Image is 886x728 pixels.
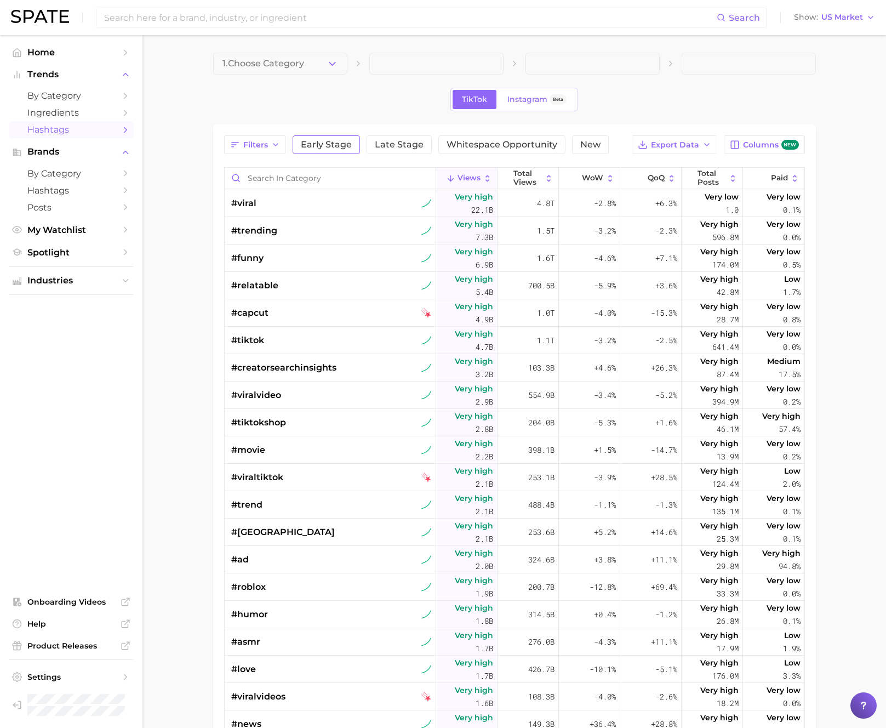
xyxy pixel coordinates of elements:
[528,690,555,703] span: 108.3b
[783,203,801,217] span: 0.1%
[651,526,677,539] span: +14.6%
[27,276,115,286] span: Industries
[9,121,134,138] a: Hashtags
[528,581,555,594] span: 200.7b
[743,140,798,150] span: Columns
[225,464,804,491] button: #viraltiktoktiktok falling starVery high2.1b253.1b-3.9%+28.5%Very high124.4mLow2.0%
[421,664,431,674] img: tiktok sustained riser
[700,464,739,477] span: Very high
[717,313,739,326] span: 28.7m
[594,443,616,457] span: +1.5%
[528,279,555,292] span: 700.5b
[455,437,493,450] span: Very high
[225,382,804,409] button: #viralvideotiktok sustained riserVery high2.9b554.9b-3.4%-5.2%Very high394.9mVery low0.2%
[767,218,801,231] span: Very low
[231,581,266,594] span: #roblox
[458,174,481,183] span: Views
[476,395,493,408] span: 2.9b
[471,203,493,217] span: 22.1b
[9,669,134,685] a: Settings
[476,231,493,244] span: 7.3b
[421,335,431,345] img: tiktok sustained riser
[455,464,493,477] span: Very high
[594,389,616,402] span: -3.4%
[528,443,555,457] span: 398.1b
[421,226,431,236] img: tiktok sustained riser
[724,135,804,154] button: Columnsnew
[700,519,739,532] span: Very high
[594,471,616,484] span: -3.9%
[27,107,115,118] span: Ingredients
[767,382,801,395] span: Very low
[655,279,677,292] span: +3.6%
[9,638,134,654] a: Product Releases
[700,492,739,505] span: Very high
[421,445,431,455] img: tiktok sustained riser
[783,615,801,628] span: 0.1%
[655,224,677,237] span: -2.3%
[9,182,134,199] a: Hashtags
[528,608,555,621] span: 314.5b
[476,423,493,436] span: 2.8b
[651,581,677,594] span: +69.4%
[651,306,677,320] span: -15.3%
[436,168,498,189] button: Views
[9,244,134,261] a: Spotlight
[712,258,739,271] span: 174.0m
[11,10,69,23] img: SPATE
[476,477,493,491] span: 2.1b
[243,140,268,150] span: Filters
[421,555,431,565] img: tiktok sustained riser
[655,498,677,511] span: -1.3%
[9,594,134,610] a: Onboarding Videos
[9,199,134,216] a: Posts
[421,363,431,373] img: tiktok sustained riser
[455,711,493,724] span: Very high
[421,198,431,208] img: tiktok sustained riser
[9,272,134,289] button: Industries
[453,90,496,109] a: TikTok
[498,90,576,109] a: InstagramBeta
[507,95,547,104] span: Instagram
[655,608,677,621] span: -1.2%
[476,587,493,600] span: 1.9b
[700,245,739,258] span: Very high
[651,635,677,649] span: +11.1%
[594,416,616,429] span: -5.3%
[231,361,336,374] span: #creatorsearchinsights
[455,574,493,587] span: Very high
[462,95,487,104] span: TikTok
[225,272,804,299] button: #relatabletiktok sustained riserVery high5.4b700.5b-5.9%+3.6%Very high42.8mLow1.7%
[225,354,804,382] button: #creatorsearchinsightstiktok sustained riserVery high3.2b103.3b+4.6%+26.3%Very high87.4mMedium17.5%
[594,635,616,649] span: -4.3%
[528,635,555,649] span: 276.0b
[528,416,555,429] span: 204.0b
[231,306,268,320] span: #capcut
[700,601,739,615] span: Very high
[231,443,265,457] span: #movie
[767,519,801,532] span: Very low
[455,547,493,560] span: Very high
[698,169,726,186] span: Total Posts
[771,174,788,183] span: Paid
[783,395,801,408] span: 0.2%
[225,683,804,710] button: #viralvideostiktok falling starVery high1.6b108.3b-4.0%-2.6%Very high18.2mVery low0.0%
[498,168,559,189] button: Total Views
[27,641,115,651] span: Product Releases
[455,355,493,368] span: Very high
[783,642,801,655] span: 1.9%
[224,135,286,154] button: Filters
[231,608,268,621] span: #humor
[225,217,804,244] button: #trendingtiktok sustained riserVery high7.3b1.5t-3.2%-2.3%Very high596.8mVery low0.0%
[225,601,804,628] button: #humortiktok sustained riserVery high1.8b314.5b+0.4%-1.2%Very high26.8mVery low0.1%
[421,692,431,702] img: tiktok falling star
[528,361,555,374] span: 103.3b
[700,629,739,642] span: Very high
[632,135,717,154] button: Export Data
[9,87,134,104] a: by Category
[455,327,493,340] span: Very high
[421,390,431,400] img: tiktok sustained riser
[783,505,801,518] span: 0.1%
[537,334,555,347] span: 1.1t
[537,306,555,320] span: 1.0t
